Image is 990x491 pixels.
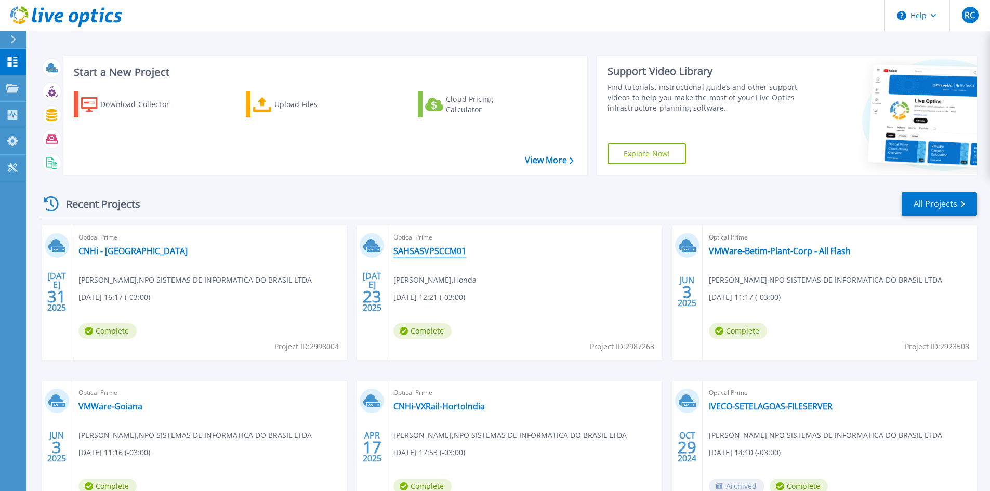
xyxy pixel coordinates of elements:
[78,323,137,339] span: Complete
[78,401,142,412] a: VMWare-Goiana
[709,232,971,243] span: Optical Prime
[709,430,942,441] span: [PERSON_NAME] , NPO SISTEMAS DE INFORMATICA DO BRASIL LTDA
[78,232,340,243] span: Optical Prime
[274,341,339,352] span: Project ID: 2998004
[678,443,696,452] span: 29
[78,246,188,256] a: CNHi - [GEOGRAPHIC_DATA]
[525,155,573,165] a: View More
[905,341,969,352] span: Project ID: 2923508
[362,428,382,466] div: APR 2025
[362,273,382,311] div: [DATE] 2025
[590,341,654,352] span: Project ID: 2987263
[709,291,781,303] span: [DATE] 11:17 (-03:00)
[363,292,381,301] span: 23
[393,291,465,303] span: [DATE] 12:21 (-03:00)
[677,428,697,466] div: OCT 2024
[682,287,692,296] span: 3
[100,94,183,115] div: Download Collector
[709,323,767,339] span: Complete
[274,94,358,115] div: Upload Files
[393,387,655,399] span: Optical Prime
[47,428,67,466] div: JUN 2025
[40,191,154,217] div: Recent Projects
[446,94,529,115] div: Cloud Pricing Calculator
[52,443,61,452] span: 3
[902,192,977,216] a: All Projects
[709,447,781,458] span: [DATE] 14:10 (-03:00)
[677,273,697,311] div: JUN 2025
[393,401,485,412] a: CNHi-VXRail-Hortolndia
[74,67,573,78] h3: Start a New Project
[608,64,801,78] div: Support Video Library
[78,291,150,303] span: [DATE] 16:17 (-03:00)
[78,274,312,286] span: [PERSON_NAME] , NPO SISTEMAS DE INFORMATICA DO BRASIL LTDA
[47,273,67,311] div: [DATE] 2025
[709,387,971,399] span: Optical Prime
[393,430,627,441] span: [PERSON_NAME] , NPO SISTEMAS DE INFORMATICA DO BRASIL LTDA
[393,447,465,458] span: [DATE] 17:53 (-03:00)
[78,447,150,458] span: [DATE] 11:16 (-03:00)
[965,11,975,19] span: RC
[418,91,534,117] a: Cloud Pricing Calculator
[393,274,477,286] span: [PERSON_NAME] , Honda
[709,246,851,256] a: VMWare-Betim-Plant-Corp - All Flash
[608,143,687,164] a: Explore Now!
[78,387,340,399] span: Optical Prime
[709,274,942,286] span: [PERSON_NAME] , NPO SISTEMAS DE INFORMATICA DO BRASIL LTDA
[246,91,362,117] a: Upload Files
[363,443,381,452] span: 17
[47,292,66,301] span: 31
[393,323,452,339] span: Complete
[78,430,312,441] span: [PERSON_NAME] , NPO SISTEMAS DE INFORMATICA DO BRASIL LTDA
[393,246,466,256] a: SAHSASVPSCCM01
[74,91,190,117] a: Download Collector
[393,232,655,243] span: Optical Prime
[608,82,801,113] div: Find tutorials, instructional guides and other support videos to help you make the most of your L...
[709,401,833,412] a: IVECO-SETELAGOAS-FILESERVER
